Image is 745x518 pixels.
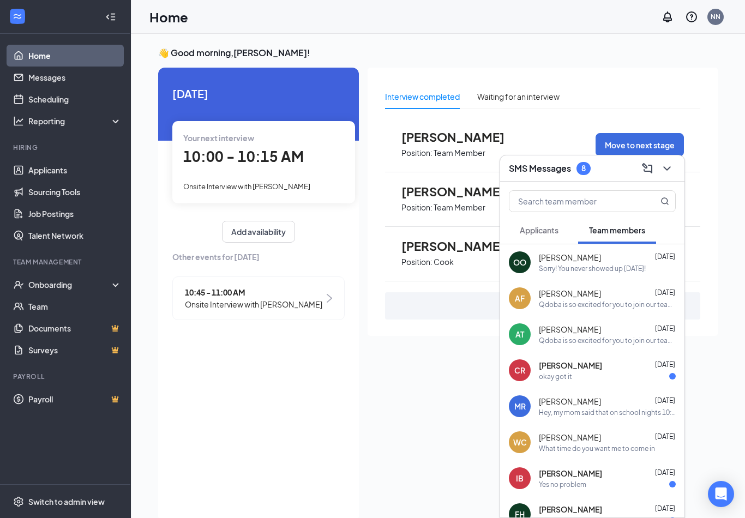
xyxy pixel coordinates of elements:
[539,432,601,443] span: [PERSON_NAME]
[539,408,676,417] div: Hey, my mom said that on school nights 10:30 is too late to work could I be scheduled for 4-9 pm ...
[509,191,639,212] input: Search team member
[401,184,521,198] span: [PERSON_NAME]
[515,293,525,304] div: AF
[401,148,432,158] p: Position:
[655,360,675,369] span: [DATE]
[660,162,674,175] svg: ChevronDown
[28,279,112,290] div: Onboarding
[13,257,119,267] div: Team Management
[655,504,675,513] span: [DATE]
[539,444,655,453] div: What time do you want me to come in
[28,317,122,339] a: DocumentsCrown
[172,251,345,263] span: Other events for [DATE]
[13,143,119,152] div: Hiring
[13,496,24,507] svg: Settings
[539,360,602,371] span: [PERSON_NAME]
[711,12,720,21] div: NN
[589,225,645,235] span: Team members
[28,296,122,317] a: Team
[708,481,734,507] div: Open Intercom Messenger
[28,159,122,181] a: Applicants
[516,473,524,484] div: IB
[539,504,602,515] span: [PERSON_NAME]
[401,202,432,213] p: Position:
[513,257,526,268] div: OO
[539,336,676,345] div: Qdoba is so excited for you to join our team! Do you know anyone else who might be interested in ...
[539,252,601,263] span: [PERSON_NAME]
[172,85,345,102] span: [DATE]
[655,252,675,261] span: [DATE]
[13,279,24,290] svg: UserCheck
[13,116,24,127] svg: Analysis
[539,300,676,309] div: Qdoba is so excited for you to join our team! Do you know anyone else who might be interested in ...
[513,437,527,448] div: WC
[149,8,188,26] h1: Home
[655,288,675,297] span: [DATE]
[539,264,646,273] div: Sorry! You never showed up [DATE]!
[185,298,322,310] span: Onsite Interview with [PERSON_NAME]
[28,203,122,225] a: Job Postings
[539,288,601,299] span: [PERSON_NAME]
[28,88,122,110] a: Scheduling
[515,329,524,340] div: AT
[12,11,23,22] svg: WorkstreamLogo
[28,45,122,67] a: Home
[581,164,586,173] div: 8
[158,47,718,59] h3: 👋 Good morning, [PERSON_NAME] !
[520,225,558,235] span: Applicants
[539,480,586,489] div: Yes no problem
[539,324,601,335] span: [PERSON_NAME]
[28,339,122,361] a: SurveysCrown
[385,91,460,103] div: Interview completed
[596,133,684,156] button: Move to next stage
[222,221,295,243] button: Add availability
[655,324,675,333] span: [DATE]
[28,67,122,88] a: Messages
[105,11,116,22] svg: Collapse
[28,181,122,203] a: Sourcing Tools
[401,239,521,253] span: [PERSON_NAME]
[539,396,601,407] span: [PERSON_NAME]
[401,257,432,267] p: Position:
[658,160,676,177] button: ChevronDown
[655,396,675,405] span: [DATE]
[28,225,122,246] a: Talent Network
[185,286,322,298] span: 10:45 - 11:00 AM
[641,162,654,175] svg: ComposeMessage
[655,432,675,441] span: [DATE]
[183,182,310,191] span: Onsite Interview with [PERSON_NAME]
[401,130,521,144] span: [PERSON_NAME]
[660,197,669,206] svg: MagnifyingGlass
[434,257,454,267] p: Cook
[13,372,119,381] div: Payroll
[183,147,304,165] span: 10:00 - 10:15 AM
[661,10,674,23] svg: Notifications
[477,91,560,103] div: Waiting for an interview
[28,496,105,507] div: Switch to admin view
[685,10,698,23] svg: QuestionInfo
[183,133,254,143] span: Your next interview
[509,162,571,174] h3: SMS Messages
[655,468,675,477] span: [DATE]
[539,372,572,381] div: okay got it
[514,365,525,376] div: CR
[28,388,122,410] a: PayrollCrown
[639,160,656,177] button: ComposeMessage
[434,202,485,213] p: Team Member
[434,148,485,158] p: Team Member
[539,468,602,479] span: [PERSON_NAME]
[28,116,122,127] div: Reporting
[514,401,526,412] div: MR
